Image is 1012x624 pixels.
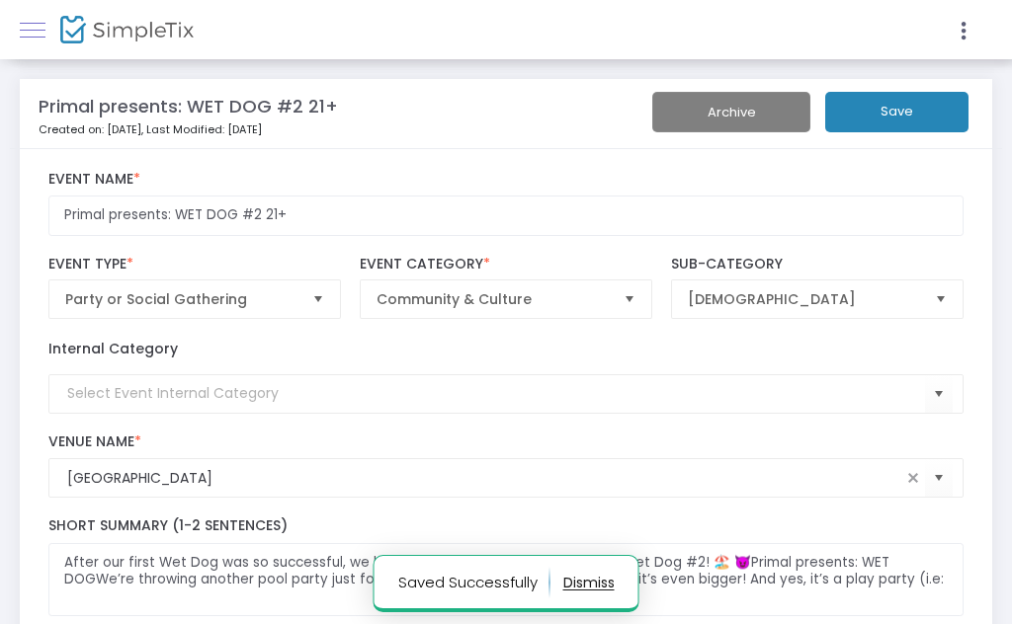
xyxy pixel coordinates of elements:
[616,280,643,318] button: Select
[925,373,953,414] button: Select
[141,121,262,137] span: , Last Modified: [DATE]
[901,466,925,490] span: clear
[39,121,662,138] p: Created on: [DATE]
[304,280,332,318] button: Select
[48,515,288,535] span: Short Summary (1-2 Sentences)
[925,458,953,499] button: Select
[563,567,615,598] button: dismiss
[652,92,810,132] button: Archive
[360,256,652,273] label: Event Category
[825,92,969,132] button: Save
[398,567,550,598] p: Saved Successfully
[688,289,919,309] span: [DEMOGRAPHIC_DATA]
[671,256,964,273] label: Sub-Category
[48,339,178,359] label: Internal Category
[377,289,608,309] span: Community & Culture
[67,468,902,489] input: Select Venue
[65,289,296,309] span: Party or Social Gathering
[48,171,965,189] label: Event Name
[48,195,965,236] input: Enter Event Name
[48,256,341,273] label: Event Type
[67,383,926,404] input: Select Event Internal Category
[39,93,338,119] m-panel-title: Primal presents: WET DOG #2 21+
[48,433,965,451] label: Venue Name
[927,280,955,318] button: Select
